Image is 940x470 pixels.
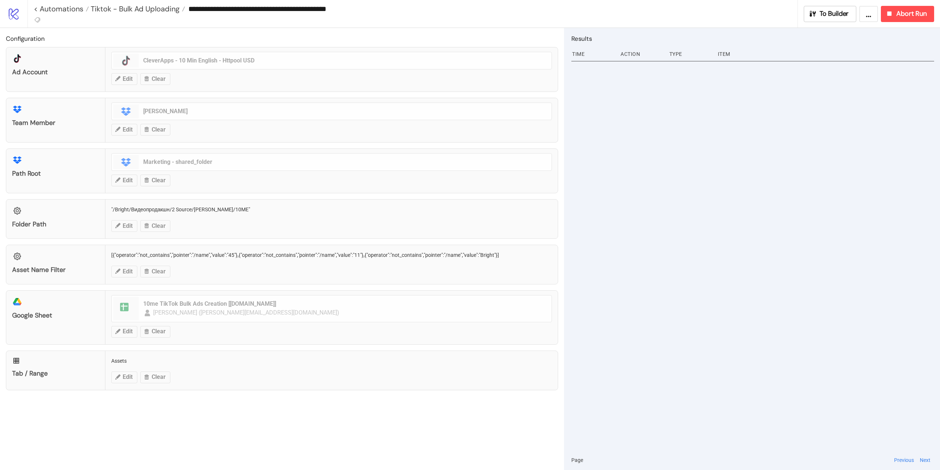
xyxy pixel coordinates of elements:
div: Type [669,47,712,61]
div: Action [620,47,663,61]
button: Abort Run [881,6,934,22]
div: Time [571,47,615,61]
span: To Builder [820,10,849,18]
span: Abort Run [896,10,927,18]
span: Tiktok - Bulk Ad Uploading [89,4,180,14]
a: < Automations [34,5,89,12]
h2: Results [571,34,934,43]
button: To Builder [804,6,857,22]
a: Tiktok - Bulk Ad Uploading [89,5,185,12]
button: Previous [892,456,916,464]
h2: Configuration [6,34,558,43]
span: Page [571,456,583,464]
button: ... [859,6,878,22]
button: Next [918,456,933,464]
div: Item [717,47,934,61]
